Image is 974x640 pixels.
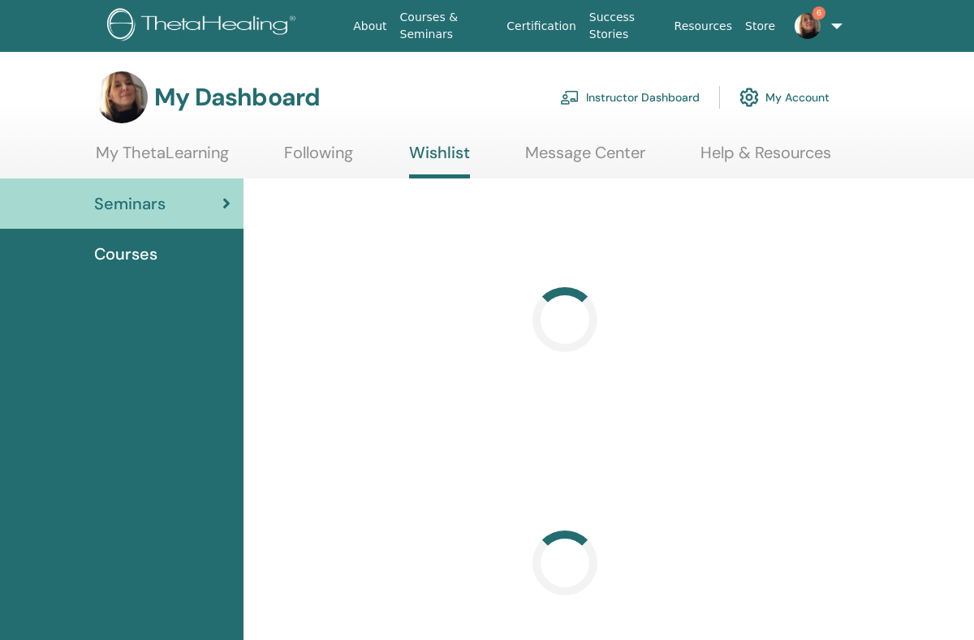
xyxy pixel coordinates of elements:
[394,2,501,49] a: Courses & Seminars
[795,13,821,39] img: default.jpg
[739,79,830,115] a: My Account
[560,79,700,115] a: Instructor Dashboard
[107,8,301,45] img: logo.png
[409,143,470,178] a: Wishlist
[700,143,831,174] a: Help & Resources
[560,90,580,105] img: chalkboard-teacher.svg
[812,6,825,19] span: 6
[94,191,166,216] span: Seminars
[347,11,393,41] a: About
[739,11,782,41] a: Store
[739,84,759,111] img: cog.svg
[94,242,157,266] span: Courses
[284,143,353,174] a: Following
[668,11,739,41] a: Resources
[96,71,148,123] img: default.jpg
[525,143,645,174] a: Message Center
[96,143,229,174] a: My ThetaLearning
[583,2,668,49] a: Success Stories
[500,11,582,41] a: Certification
[154,83,320,112] h3: My Dashboard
